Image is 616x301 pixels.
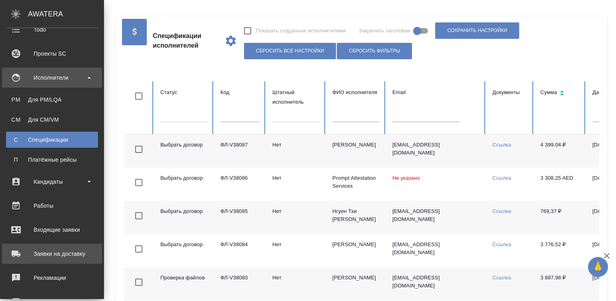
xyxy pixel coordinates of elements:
[6,152,98,168] a: ППлатёжные рейсы
[492,241,511,247] a: Ссылка
[10,156,94,164] div: Платёжные рейсы
[2,220,102,240] a: Входящие заявки
[326,134,386,168] td: [PERSON_NAME]
[2,196,102,216] a: Работы
[6,224,98,236] div: Входящие заявки
[2,244,102,264] a: Заявки на доставку
[28,6,104,22] div: AWATERA
[214,134,266,168] td: ФЛ-V38087
[6,132,98,148] a: ССпецификации
[332,88,380,97] div: ФИО исполнителя
[540,88,580,99] div: Сортировка
[154,168,214,201] td: Выбрать договор
[6,176,98,188] div: Кандидаты
[160,88,208,97] div: Статус
[130,274,147,291] span: Toggle Row Selected
[214,168,266,201] td: ФЛ-V38086
[154,201,214,234] td: Выбрать договор
[130,207,147,224] span: Toggle Row Selected
[272,88,320,107] div: Штатный исполнитель
[220,88,260,97] div: Код
[256,48,324,54] span: Сбросить все настройки
[214,267,266,301] td: ФЛ-V38083
[534,201,586,234] td: 769,37 ₽
[10,96,94,104] div: Для PM/LQA
[392,175,420,181] span: Не указано
[386,267,486,301] td: [EMAIL_ADDRESS][DOMAIN_NAME]
[6,48,98,60] div: Проекты SC
[359,27,410,35] span: Закрепить заголовки
[386,234,486,267] td: [EMAIL_ADDRESS][DOMAIN_NAME]
[256,27,346,35] span: Показать созданные исполнителями
[266,201,326,234] td: Нет
[2,44,102,64] a: Проекты SC
[6,112,98,128] a: CMДля CM/VM
[447,27,507,34] span: Сохранить настройки
[386,201,486,234] td: [EMAIL_ADDRESS][DOMAIN_NAME]
[534,234,586,267] td: 3 776,52 ₽
[492,175,511,181] a: Ссылка
[10,116,94,124] div: Для CM/VM
[392,88,480,97] div: Email
[214,234,266,267] td: ФЛ-V38084
[153,31,218,50] span: Спецификации исполнителей
[534,134,586,168] td: 4 399,04 ₽
[244,43,336,59] button: Сбросить все настройки
[6,72,98,84] div: Исполнители
[326,201,386,234] td: Нгуен Тхи [PERSON_NAME]
[6,92,98,108] a: PMДля PM/LQA
[492,88,528,97] div: Документы
[6,200,98,212] div: Работы
[214,201,266,234] td: ФЛ-V38085
[130,174,147,191] span: Toggle Row Selected
[266,234,326,267] td: Нет
[349,48,400,54] span: Сбросить фильтры
[326,168,386,201] td: Prompt Attestation Services
[591,259,605,275] span: 🙏
[130,241,147,257] span: Toggle Row Selected
[492,142,511,148] a: Ссылка
[534,168,586,201] td: 3 308,25 AED
[588,257,608,277] button: 🙏
[6,272,98,284] div: Рекламации
[326,234,386,267] td: [PERSON_NAME]
[534,267,586,301] td: 3 887,98 ₽
[130,141,147,158] span: Toggle Row Selected
[266,134,326,168] td: Нет
[435,22,519,39] button: Сохранить настройки
[154,234,214,267] td: Выбрать договор
[492,275,511,281] a: Ссылка
[266,168,326,201] td: Нет
[2,20,102,40] a: Todo
[326,267,386,301] td: [PERSON_NAME]
[386,134,486,168] td: [EMAIL_ADDRESS][DOMAIN_NAME]
[492,208,511,214] a: Ссылка
[154,134,214,168] td: Выбрать договор
[6,248,98,260] div: Заявки на доставку
[266,267,326,301] td: Нет
[6,24,98,36] div: Todo
[154,267,214,301] td: Проверка файлов
[337,43,412,59] button: Сбросить фильтры
[2,268,102,288] a: Рекламации
[10,136,94,144] div: Спецификации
